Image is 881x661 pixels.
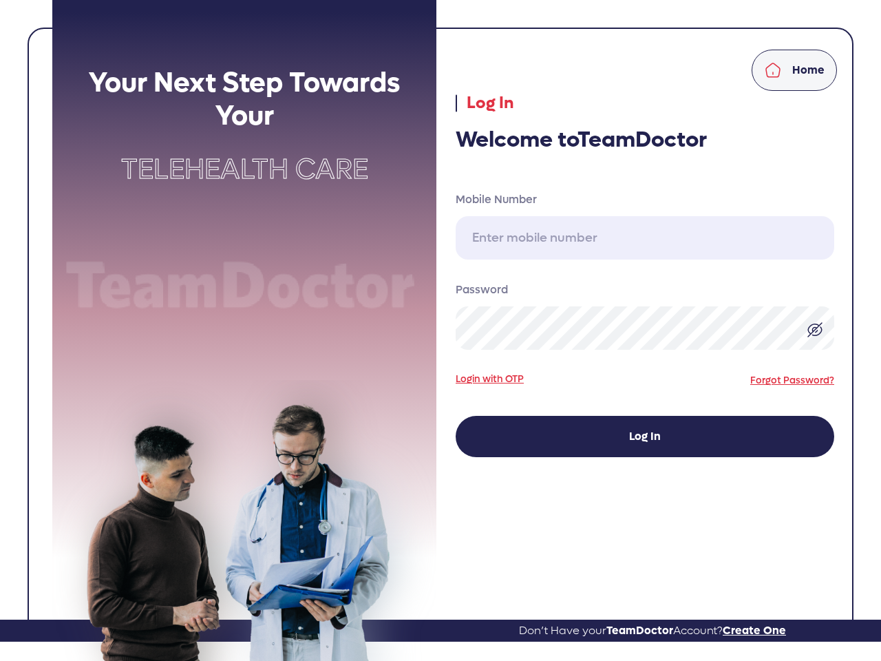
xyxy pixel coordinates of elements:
[519,619,786,642] a: Don’t Have yourTeamDoctorAccount?Create One
[456,191,834,208] label: Mobile Number
[577,125,707,154] span: TeamDoctor
[792,62,825,78] p: Home
[456,416,834,457] button: Log In
[456,372,524,386] a: Login with OTP
[52,149,436,190] p: Telehealth Care
[765,62,781,78] img: home.svg
[723,623,786,638] span: Create One
[52,380,436,661] img: doctor-discussion
[606,623,673,638] span: TeamDoctor
[750,374,834,387] a: Forgot Password?
[456,216,834,260] input: Enter mobile number
[52,256,436,317] img: Team doctor text
[456,91,834,116] p: Log In
[456,127,834,153] h3: Welcome to
[456,282,834,298] label: Password
[807,322,823,338] img: eye
[52,66,436,132] h2: Your Next Step Towards Your
[752,50,837,91] a: Home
